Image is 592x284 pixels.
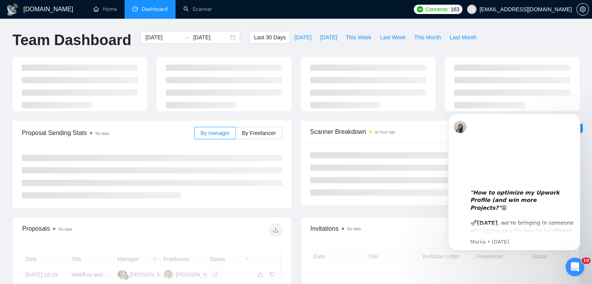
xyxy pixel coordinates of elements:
span: By manager [200,130,230,136]
span: By Freelancer [242,130,276,136]
span: user [469,7,474,12]
button: Last Month [445,31,481,44]
span: 10 [581,258,590,264]
span: to [184,34,190,40]
span: Dashboard [142,6,168,12]
span: [DATE] [294,33,311,42]
span: Proposal Sending Stats [22,128,194,138]
button: [DATE] [290,31,316,44]
span: 163 [450,5,459,14]
iframe: Intercom notifications message [436,102,592,263]
span: Last Week [380,33,406,42]
button: Last 30 Days [249,31,290,44]
span: No data [347,227,361,231]
iframe: Intercom live chat [566,258,584,276]
button: This Week [341,31,376,44]
div: Proposals [22,224,152,236]
span: Invitations [311,224,570,233]
span: This Week [346,33,371,42]
span: No data [58,227,72,231]
span: Connects: [425,5,449,14]
span: Last 30 Days [254,33,286,42]
a: homeHome [93,6,117,12]
span: dashboard [132,6,138,12]
input: Start date [145,33,181,42]
span: This Month [414,33,441,42]
input: End date [193,33,228,42]
h1: Team Dashboard [12,31,131,49]
time: an hour ago [375,130,395,134]
span: [DATE] [320,33,337,42]
button: setting [576,3,589,16]
img: upwork-logo.png [417,6,423,12]
a: searchScanner [183,6,212,12]
img: logo [6,4,19,16]
button: Last Week [376,31,410,44]
button: This Month [410,31,445,44]
button: [DATE] [316,31,341,44]
span: No data [95,131,109,136]
span: Last Month [450,33,476,42]
span: setting [577,6,588,12]
span: Scanner Breakdown [310,127,571,137]
span: swap-right [184,34,190,40]
a: setting [576,6,589,12]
